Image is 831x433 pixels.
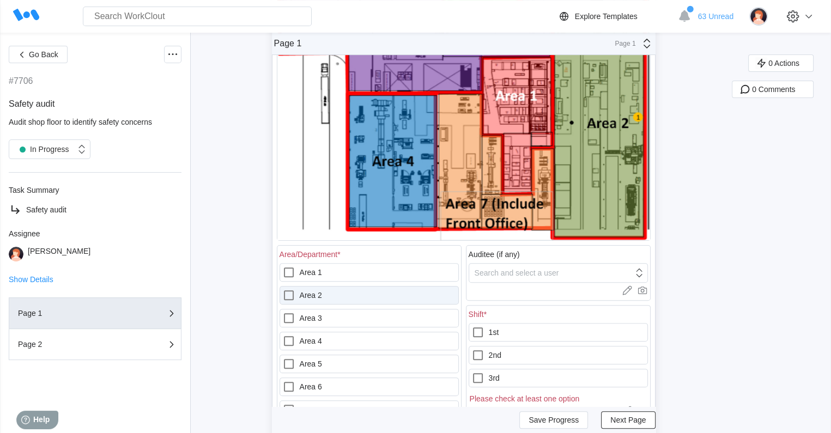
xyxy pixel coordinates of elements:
div: Assignee [9,229,181,238]
span: Save Progress [529,416,579,424]
button: 0 Actions [748,54,814,72]
button: Show Details [9,276,53,283]
div: Shift [469,310,487,319]
label: Area 2 [280,286,459,304]
span: Next Page [610,416,646,424]
label: Area 1 [280,263,459,282]
button: 0 Comments [732,81,814,98]
div: Please check at least one option [469,392,648,403]
button: Page 1 [9,297,181,329]
div: In Progress [15,142,69,157]
div: Audit shop floor to identify safety concerns [9,118,181,126]
a: Safety audit [9,203,181,216]
div: Page 1 [18,309,127,317]
label: Area 5 [280,355,459,373]
label: Area 4 [280,332,459,350]
span: Safety audit [26,205,66,214]
span: 0 Actions [768,59,799,67]
div: Explore Templates [575,12,638,21]
span: Safety audit [9,99,55,108]
div: Page 1 [274,39,302,48]
img: user-2.png [749,7,768,26]
button: Page 2 [9,329,181,360]
button: Go Back [9,46,68,63]
label: Area 7 [280,400,459,419]
a: Explore Templates [557,10,672,23]
div: Area/Department [280,250,341,259]
div: [PERSON_NAME] [28,247,90,261]
div: Task Summary [9,186,181,194]
button: Save Progress [519,411,588,429]
span: 63 Unread [698,12,733,21]
label: 3rd [469,369,648,387]
button: Next Page [601,411,655,429]
input: Search WorkClout [83,7,312,26]
div: Page 2 [18,340,127,348]
label: 2nd [469,346,648,364]
div: Search and select a user [475,269,559,277]
span: Go Back [29,51,58,58]
div: Page 1 [609,40,636,47]
img: user-2.png [9,247,23,261]
span: 0 Comments [752,86,795,93]
div: Auditee (if any) [469,250,520,259]
div: #7706 [9,76,33,86]
label: 1st [469,323,648,341]
label: Area 3 [280,309,459,327]
label: Area 6 [280,377,459,396]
